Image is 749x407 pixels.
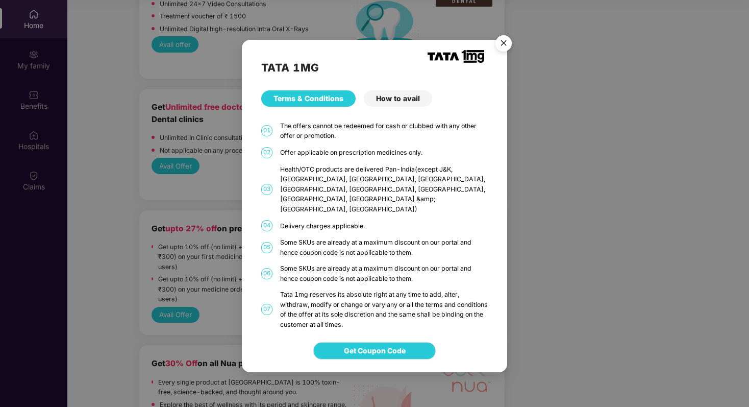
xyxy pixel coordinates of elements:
[428,50,484,63] img: TATA_1mg_Logo.png
[261,147,272,158] span: 02
[280,221,488,230] div: Delivery charges applicable.
[280,148,488,157] div: Offer applicable on prescription medicines only.
[261,220,272,231] span: 04
[489,30,517,58] button: Close
[344,345,406,356] span: Get Coupon Code
[280,290,488,329] div: Tata 1mg reserves its absolute right at any time to add, alter, withdraw, modify or change or var...
[364,90,432,107] div: How to avail
[280,164,488,214] div: Health/OTC products are delivered Pan-India(except J&K, [GEOGRAPHIC_DATA], [GEOGRAPHIC_DATA], [GE...
[261,59,488,76] h2: TATA 1MG
[261,304,272,315] span: 07
[261,242,272,253] span: 05
[280,237,488,257] div: Some SKUs are already at a maximum discount on our portal and hence coupon code is not applicable...
[280,121,488,141] div: The offers cannot be redeemed for cash or clubbed with any other offer or promotion.
[261,268,272,279] span: 06
[261,125,272,136] span: 01
[261,184,272,195] span: 03
[313,342,436,360] button: Get Coupon Code
[280,264,488,283] div: Some SKUs are already at a maximum discount on our portal and hence coupon code is not applicable...
[261,90,356,107] div: Terms & Conditions
[489,31,518,59] img: svg+xml;base64,PHN2ZyB4bWxucz0iaHR0cDovL3d3dy53My5vcmcvMjAwMC9zdmciIHdpZHRoPSI1NiIgaGVpZ2h0PSI1Ni...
